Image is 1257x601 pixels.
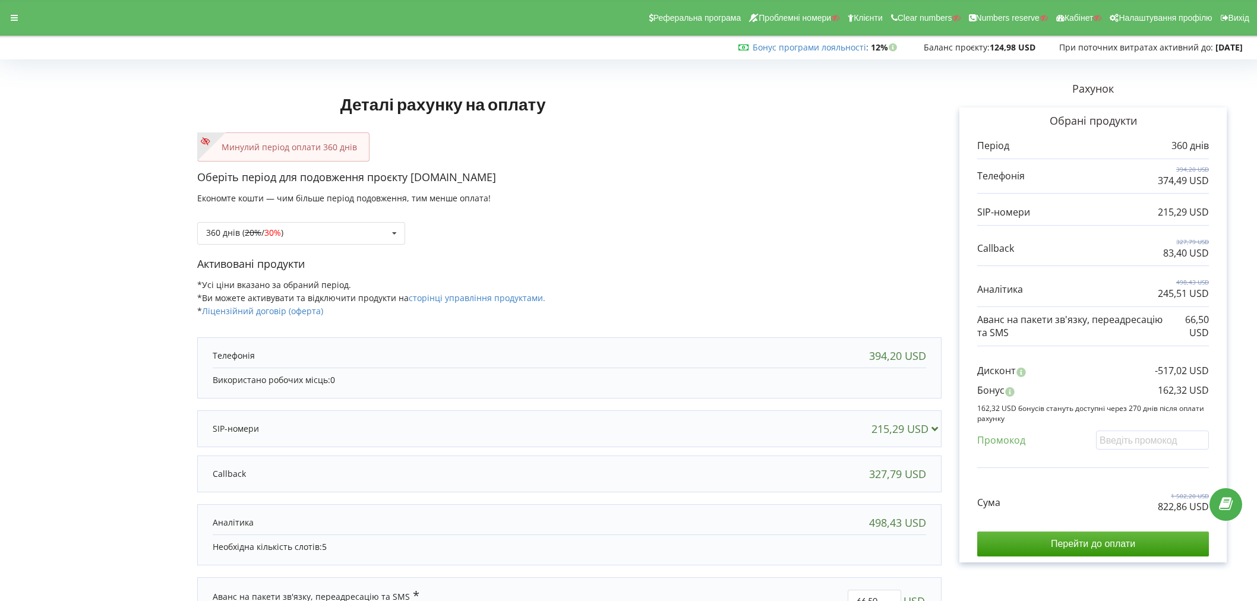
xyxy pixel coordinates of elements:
span: При поточних витратах активний до: [1059,42,1213,53]
p: Обрані продукти [977,113,1209,129]
p: 374,49 USD [1158,174,1209,188]
input: Введіть промокод [1096,431,1209,449]
span: Баланс проєкту: [924,42,990,53]
div: 327,79 USD [869,468,926,480]
p: Оберіть період для подовження проєкту [DOMAIN_NAME] [197,170,942,185]
p: Період [977,139,1009,153]
strong: 124,98 USD [990,42,1035,53]
s: 20% [245,227,261,238]
span: 5 [322,541,327,552]
p: Сума [977,496,1000,510]
p: Телефонія [213,350,255,362]
span: 0 [330,374,335,385]
span: Налаштування профілю [1119,13,1212,23]
p: Активовані продукти [197,257,942,272]
p: 360 днів [1171,139,1209,153]
input: Перейти до оплати [977,532,1209,556]
strong: 12% [871,42,900,53]
p: Аналітика [977,283,1023,296]
p: Аванс на пакети зв'язку, переадресацію та SMS [977,313,1169,340]
p: Рахунок [942,81,1245,97]
p: Промокод [977,434,1025,447]
p: 162,32 USD бонусів стануть доступні через 270 днів після оплати рахунку [977,403,1209,423]
div: 360 днів ( / ) [206,229,283,237]
a: Бонус програми лояльності [753,42,866,53]
div: 394,20 USD [869,350,926,362]
span: Clear numbers [898,13,952,23]
p: 394,20 USD [1158,165,1209,173]
p: Необхідна кількість слотів: [213,541,926,553]
a: Ліцензійний договір (оферта) [202,305,323,317]
p: SIP-номери [213,423,259,435]
p: 245,51 USD [1158,287,1209,300]
p: SIP-номери [977,205,1030,219]
p: Аналітика [213,517,254,529]
div: 498,43 USD [869,517,926,529]
p: Використано робочих місць: [213,374,926,386]
strong: [DATE] [1215,42,1243,53]
p: 83,40 USD [1163,246,1209,260]
span: Клієнти [854,13,883,23]
span: : [753,42,868,53]
p: 822,86 USD [1158,500,1209,514]
p: 1 502,20 USD [1158,492,1209,500]
span: Реферальна програма [653,13,741,23]
p: 498,43 USD [1158,278,1209,286]
span: *Ви можете активувати та відключити продукти на [197,292,545,303]
p: Минулий період оплати 360 днів [210,141,357,153]
p: Телефонія [977,169,1025,183]
h1: Деталі рахунку на оплату [197,75,688,132]
p: Callback [213,468,246,480]
span: Економте кошти — чим більше період подовження, тим менше оплата! [197,192,491,204]
p: Callback [977,242,1014,255]
p: 162,32 USD [1158,384,1209,397]
p: -517,02 USD [1155,364,1209,378]
span: Вихід [1228,13,1249,23]
p: 215,29 USD [1158,205,1209,219]
p: 327,79 USD [1163,238,1209,246]
span: Numbers reserve [976,13,1040,23]
span: Кабінет [1065,13,1094,23]
p: Бонус [977,384,1005,397]
p: 66,50 USD [1169,313,1209,340]
p: Дисконт [977,364,1016,378]
a: сторінці управління продуктами. [409,292,545,303]
span: *Усі ціни вказано за обраний період. [197,279,351,290]
div: 215,29 USD [871,423,943,435]
span: 30% [264,227,281,238]
span: Проблемні номери [759,13,831,23]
